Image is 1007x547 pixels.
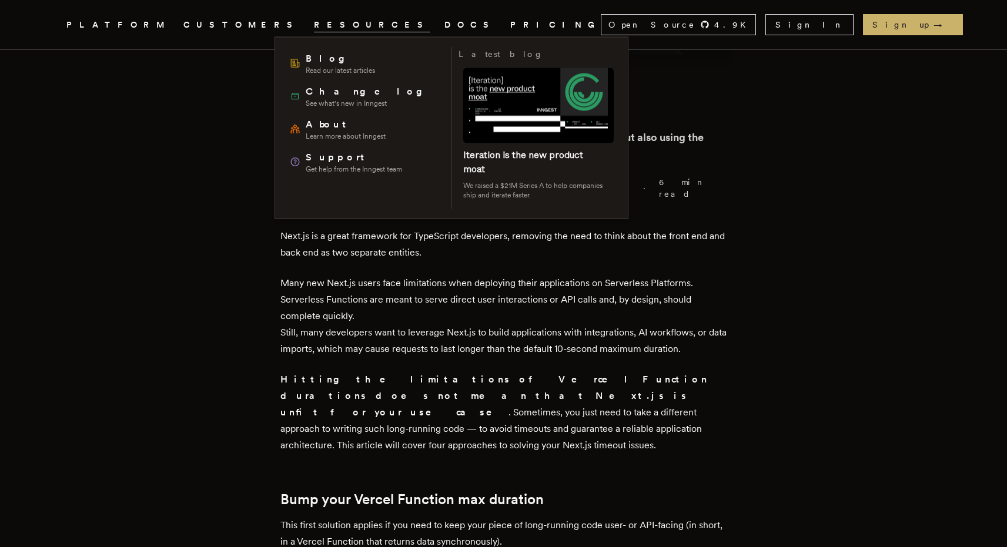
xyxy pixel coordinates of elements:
[659,176,720,200] span: 6 min read
[459,47,543,61] h3: Latest blog
[463,149,583,174] a: Iteration is the new product moat
[306,165,402,174] span: Get help from the Inngest team
[510,18,601,32] a: PRICING
[863,14,963,35] a: Sign up
[280,371,727,454] p: . Sometimes, you just need to take a different approach to writing such long-running code — to av...
[306,118,386,132] span: About
[714,19,753,31] span: 4.9 K
[285,146,444,179] a: SupportGet help from the Inngest team
[280,491,727,508] h2: Bump your Vercel Function max duration
[306,99,431,108] span: See what's new in Inngest
[934,19,954,31] span: →
[444,18,496,32] a: DOCS
[280,374,708,418] strong: Hitting the limitations of Vercel Function durations does not mean that Next.js is unfit for your...
[285,47,444,80] a: BlogRead our latest articles
[765,14,854,35] a: Sign In
[285,80,444,113] a: ChangelogSee what's new in Inngest
[66,18,169,32] button: PLATFORM
[306,52,375,66] span: Blog
[306,85,431,99] span: Changelog
[314,18,430,32] button: RESOURCES
[306,150,402,165] span: Support
[608,19,695,31] span: Open Source
[306,132,386,141] span: Learn more about Inngest
[285,113,444,146] a: AboutLearn more about Inngest
[306,66,375,75] span: Read our latest articles
[280,275,727,357] p: Many new Next.js users face limitations when deploying their applications on Serverless Platforms...
[183,18,300,32] a: CUSTOMERS
[280,228,727,261] p: Next.js is a great framework for TypeScript developers, removing the need to think about the fron...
